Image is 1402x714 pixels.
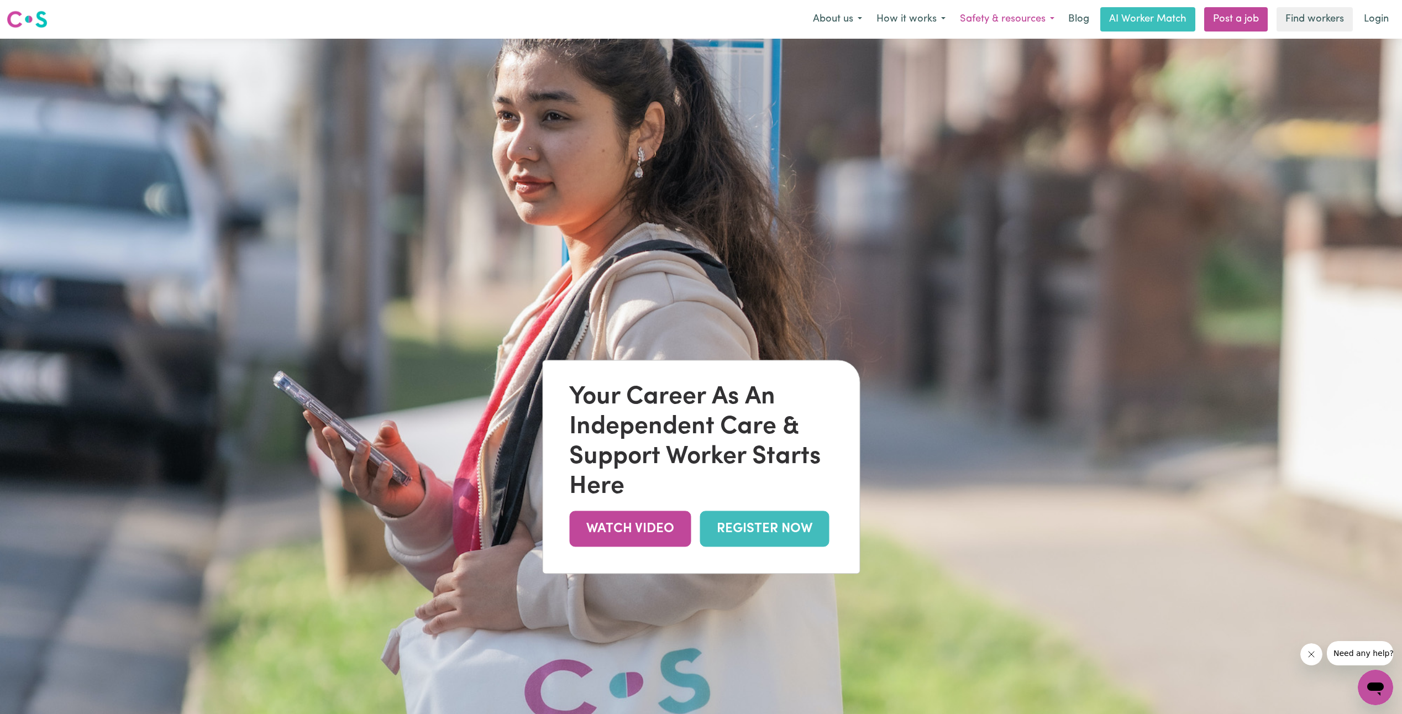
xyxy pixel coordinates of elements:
a: Careseekers logo [7,7,48,32]
button: About us [806,8,869,31]
a: Post a job [1204,7,1268,32]
iframe: Message from company [1327,641,1393,665]
button: How it works [869,8,953,31]
a: Find workers [1277,7,1353,32]
a: AI Worker Match [1100,7,1195,32]
img: Careseekers logo [7,9,48,29]
div: Your Career As An Independent Care & Support Worker Starts Here [569,383,833,502]
a: WATCH VIDEO [569,511,691,547]
a: Login [1357,7,1395,32]
span: Need any help? [7,8,67,17]
iframe: Close message [1300,643,1322,665]
iframe: Button to launch messaging window [1358,670,1393,705]
button: Safety & resources [953,8,1062,31]
a: REGISTER NOW [700,511,829,547]
a: Blog [1062,7,1096,32]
